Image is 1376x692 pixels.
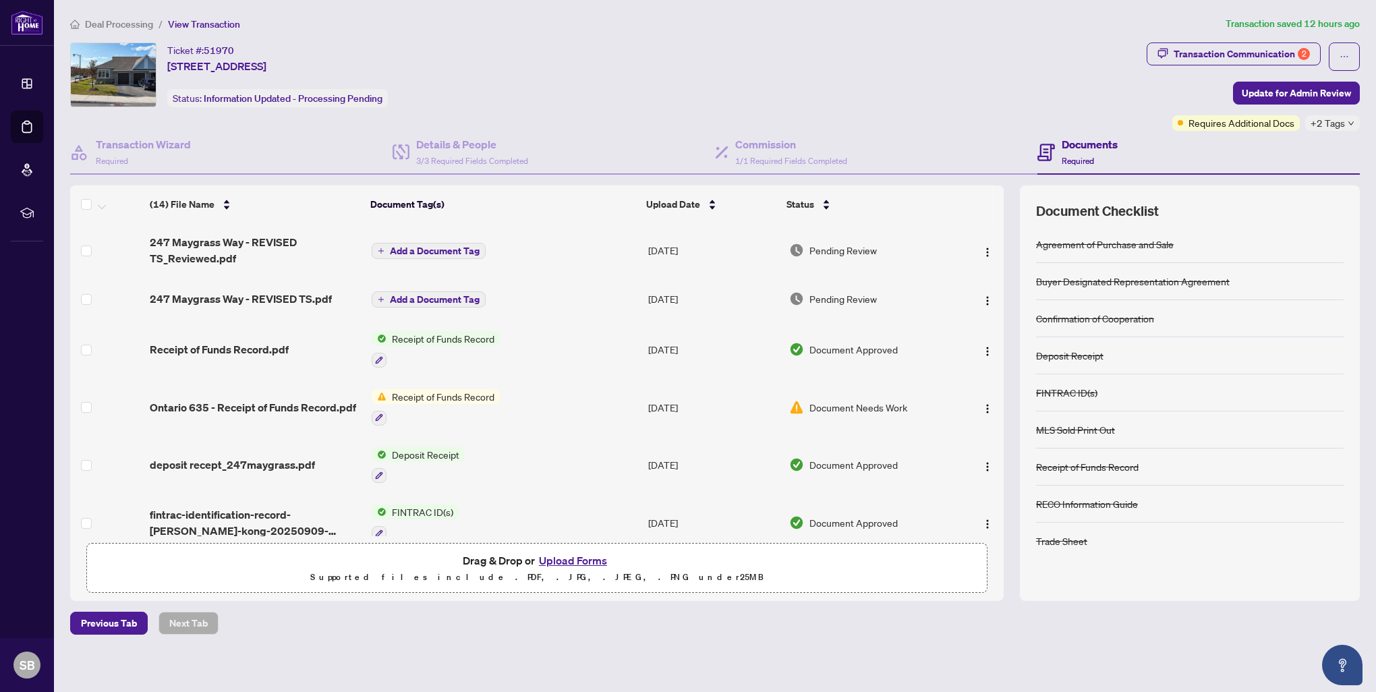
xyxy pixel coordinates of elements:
[735,156,847,166] span: 1/1 Required Fields Completed
[1174,43,1310,65] div: Transaction Communication
[95,569,979,585] p: Supported files include .PDF, .JPG, .JPEG, .PNG under 25 MB
[386,504,459,519] span: FINTRAC ID(s)
[390,295,480,304] span: Add a Document Tag
[1036,348,1103,363] div: Deposit Receipt
[150,399,356,415] span: Ontario 635 - Receipt of Funds Record.pdf
[150,197,214,212] span: (14) File Name
[1348,120,1354,127] span: down
[150,457,315,473] span: deposit recept_247maygrass.pdf
[204,92,382,105] span: Information Updated - Processing Pending
[789,515,804,530] img: Document Status
[1036,459,1139,474] div: Receipt of Funds Record
[789,291,804,306] img: Document Status
[643,378,784,436] td: [DATE]
[372,504,386,519] img: Status Icon
[641,185,781,223] th: Upload Date
[1036,311,1154,326] div: Confirmation of Cooperation
[372,389,500,426] button: Status IconReceipt of Funds Record
[1188,115,1294,130] span: Requires Additional Docs
[1242,82,1351,104] span: Update for Admin Review
[789,400,804,415] img: Document Status
[159,612,219,635] button: Next Tab
[1233,82,1360,105] button: Update for Admin Review
[982,247,993,258] img: Logo
[643,277,784,320] td: [DATE]
[378,248,384,254] span: plus
[96,136,191,152] h4: Transaction Wizard
[809,515,898,530] span: Document Approved
[204,45,234,57] span: 51970
[81,612,137,634] span: Previous Tab
[144,185,365,223] th: (14) File Name
[982,519,993,529] img: Logo
[1036,385,1097,400] div: FINTRAC ID(s)
[789,342,804,357] img: Document Status
[809,243,877,258] span: Pending Review
[982,346,993,357] img: Logo
[643,436,784,494] td: [DATE]
[1062,136,1118,152] h4: Documents
[20,656,35,674] span: SB
[167,58,266,74] span: [STREET_ADDRESS]
[977,454,998,475] button: Logo
[159,16,163,32] li: /
[11,10,43,35] img: logo
[1340,52,1349,61] span: ellipsis
[96,156,128,166] span: Required
[1062,156,1094,166] span: Required
[372,504,459,541] button: Status IconFINTRAC ID(s)
[1322,645,1363,685] button: Open asap
[1036,496,1138,511] div: RECO Information Guide
[781,185,952,223] th: Status
[1311,115,1345,131] span: +2 Tags
[1036,274,1230,289] div: Buyer Designated Representation Agreement
[150,507,360,539] span: fintrac-identification-record-[PERSON_NAME]-kong-20250909-071806.pdf
[372,291,486,308] button: Add a Document Tag
[982,403,993,414] img: Logo
[646,197,700,212] span: Upload Date
[1036,202,1159,221] span: Document Checklist
[1226,16,1360,32] article: Transaction saved 12 hours ago
[809,457,898,472] span: Document Approved
[378,296,384,303] span: plus
[372,447,465,484] button: Status IconDeposit Receipt
[977,239,998,261] button: Logo
[150,291,332,307] span: 247 Maygrass Way - REVISED TS.pdf
[71,43,156,107] img: IMG-X12325759_1.jpg
[735,136,847,152] h4: Commission
[386,331,500,346] span: Receipt of Funds Record
[809,291,877,306] span: Pending Review
[1036,534,1087,548] div: Trade Sheet
[809,400,907,415] span: Document Needs Work
[416,156,528,166] span: 3/3 Required Fields Completed
[372,291,486,308] button: Add a Document Tag
[150,341,289,357] span: Receipt of Funds Record.pdf
[977,397,998,418] button: Logo
[365,185,641,223] th: Document Tag(s)
[386,447,465,462] span: Deposit Receipt
[416,136,528,152] h4: Details & People
[786,197,814,212] span: Status
[535,552,611,569] button: Upload Forms
[982,461,993,472] img: Logo
[643,494,784,552] td: [DATE]
[85,18,153,30] span: Deal Processing
[372,389,386,404] img: Status Icon
[386,389,500,404] span: Receipt of Funds Record
[1036,237,1174,252] div: Agreement of Purchase and Sale
[643,223,784,277] td: [DATE]
[372,243,486,259] button: Add a Document Tag
[372,331,500,368] button: Status IconReceipt of Funds Record
[463,552,611,569] span: Drag & Drop or
[87,544,987,594] span: Drag & Drop orUpload FormsSupported files include .PDF, .JPG, .JPEG, .PNG under25MB
[372,242,486,260] button: Add a Document Tag
[977,339,998,360] button: Logo
[789,457,804,472] img: Document Status
[372,331,386,346] img: Status Icon
[1036,422,1115,437] div: MLS Sold Print Out
[372,447,386,462] img: Status Icon
[809,342,898,357] span: Document Approved
[789,243,804,258] img: Document Status
[70,612,148,635] button: Previous Tab
[168,18,240,30] span: View Transaction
